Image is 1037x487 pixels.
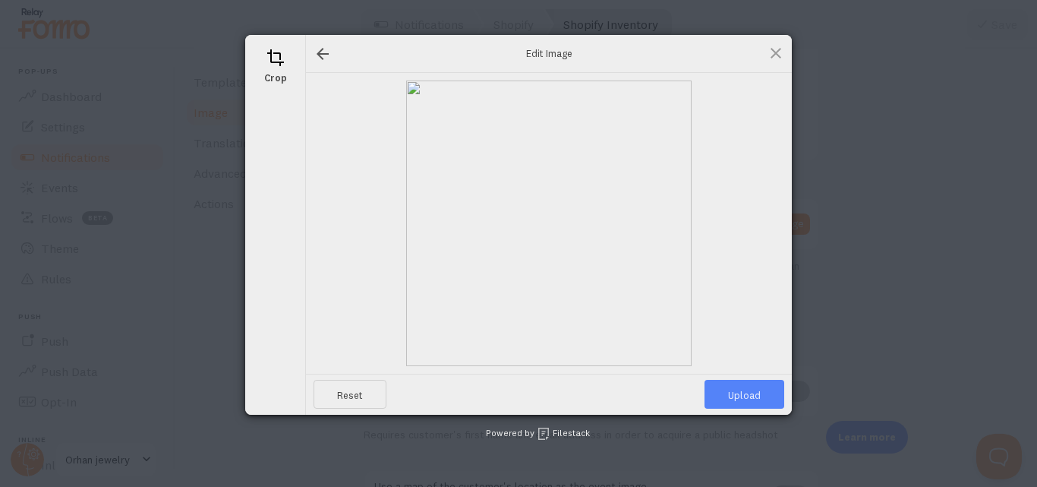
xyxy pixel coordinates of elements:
span: Upload [704,380,784,409]
div: Go back [314,45,332,63]
span: Reset [314,380,386,409]
div: Powered by Filestack [448,415,590,453]
div: Crop [249,39,302,92]
span: Edit Image [397,46,701,60]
